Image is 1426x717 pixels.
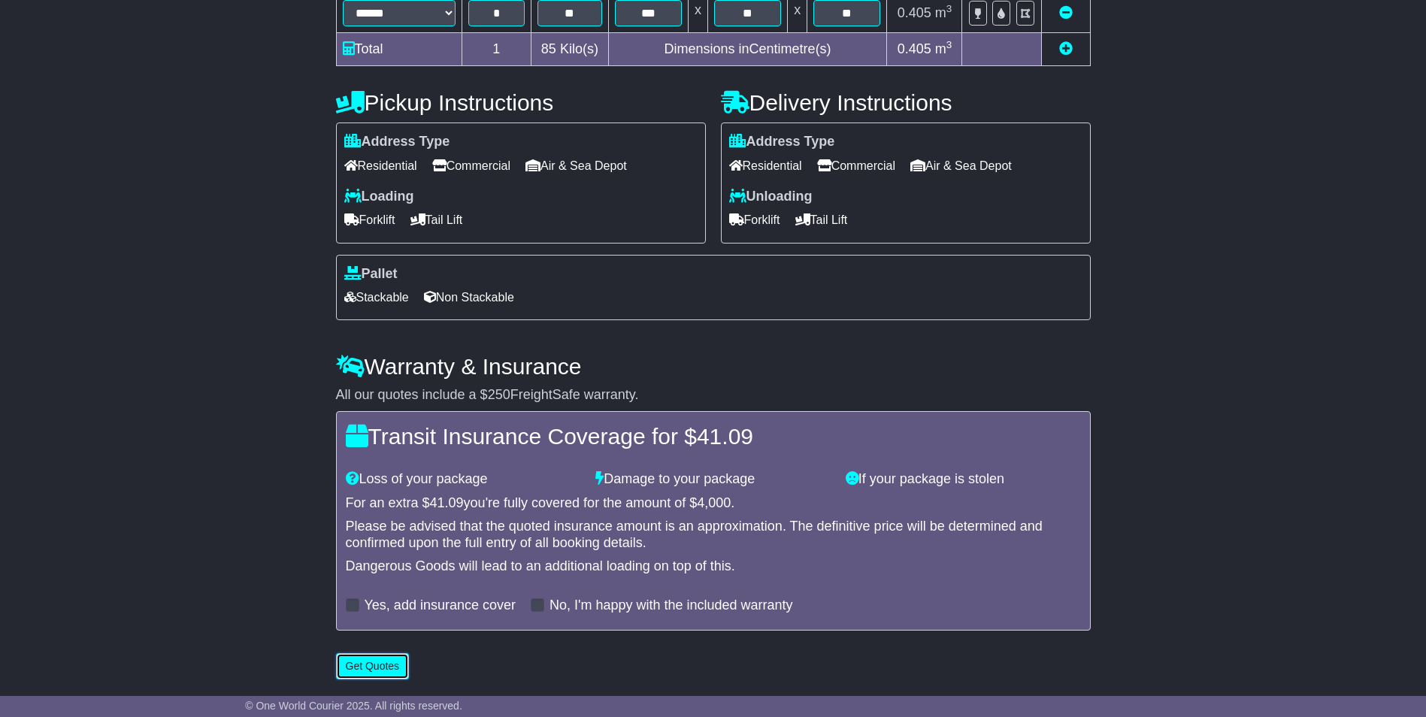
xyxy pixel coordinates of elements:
span: Non Stackable [424,286,514,309]
div: Loss of your package [338,471,589,488]
td: Total [336,33,462,66]
div: Please be advised that the quoted insurance amount is an approximation. The definitive price will... [346,519,1081,551]
td: Kilo(s) [531,33,609,66]
div: If your package is stolen [838,471,1088,488]
label: Yes, add insurance cover [365,597,516,614]
td: Dimensions in Centimetre(s) [608,33,887,66]
div: All our quotes include a $ FreightSafe warranty. [336,387,1091,404]
button: Get Quotes [336,653,410,679]
span: © One World Courier 2025. All rights reserved. [245,700,462,712]
span: Forklift [729,208,780,231]
span: Commercial [432,154,510,177]
label: No, I'm happy with the included warranty [550,597,793,614]
h4: Warranty & Insurance [336,354,1091,379]
span: Residential [729,154,802,177]
span: Stackable [344,286,409,309]
a: Remove this item [1059,5,1073,20]
span: m [935,41,952,56]
div: Dangerous Goods will lead to an additional loading on top of this. [346,558,1081,575]
td: 1 [462,33,531,66]
label: Loading [344,189,414,205]
h4: Delivery Instructions [721,90,1091,115]
sup: 3 [946,3,952,14]
span: Tail Lift [410,208,463,231]
div: Damage to your package [588,471,838,488]
span: 85 [541,41,556,56]
a: Add new item [1059,41,1073,56]
label: Address Type [344,134,450,150]
sup: 3 [946,39,952,50]
span: 0.405 [898,5,931,20]
span: Commercial [817,154,895,177]
label: Unloading [729,189,813,205]
h4: Transit Insurance Coverage for $ [346,424,1081,449]
span: Air & Sea Depot [910,154,1012,177]
span: 0.405 [898,41,931,56]
div: For an extra $ you're fully covered for the amount of $ . [346,495,1081,512]
label: Pallet [344,266,398,283]
h4: Pickup Instructions [336,90,706,115]
span: 41.09 [697,424,753,449]
span: Forklift [344,208,395,231]
span: Air & Sea Depot [525,154,627,177]
span: m [935,5,952,20]
span: Tail Lift [795,208,848,231]
span: Residential [344,154,417,177]
span: 4,000 [697,495,731,510]
span: 250 [488,387,510,402]
label: Address Type [729,134,835,150]
span: 41.09 [430,495,464,510]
